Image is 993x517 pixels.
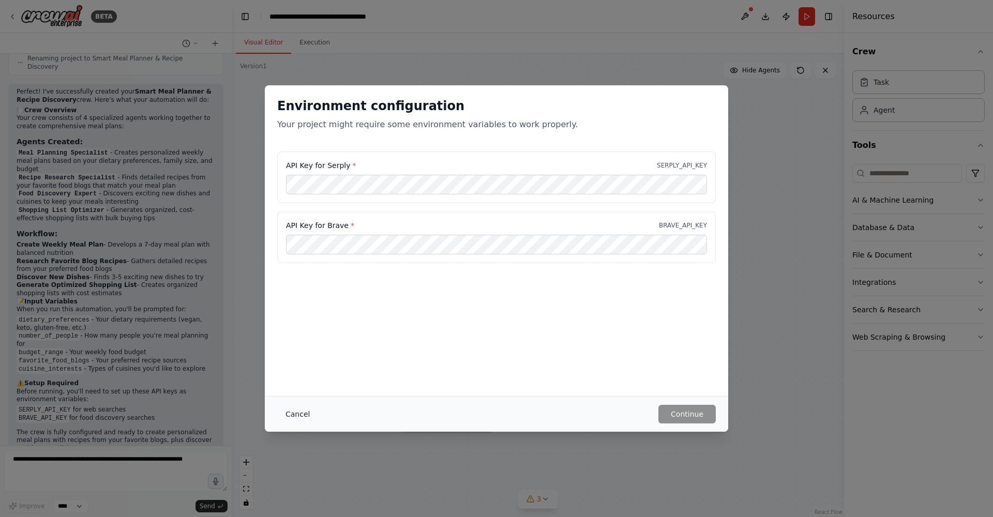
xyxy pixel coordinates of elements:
button: Continue [658,405,716,423]
p: BRAVE_API_KEY [659,221,707,230]
h2: Environment configuration [277,98,716,114]
p: SERPLY_API_KEY [657,161,707,170]
p: Your project might require some environment variables to work properly. [277,118,716,131]
button: Cancel [277,405,318,423]
label: API Key for Brave [286,220,354,231]
label: API Key for Serply [286,160,356,171]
